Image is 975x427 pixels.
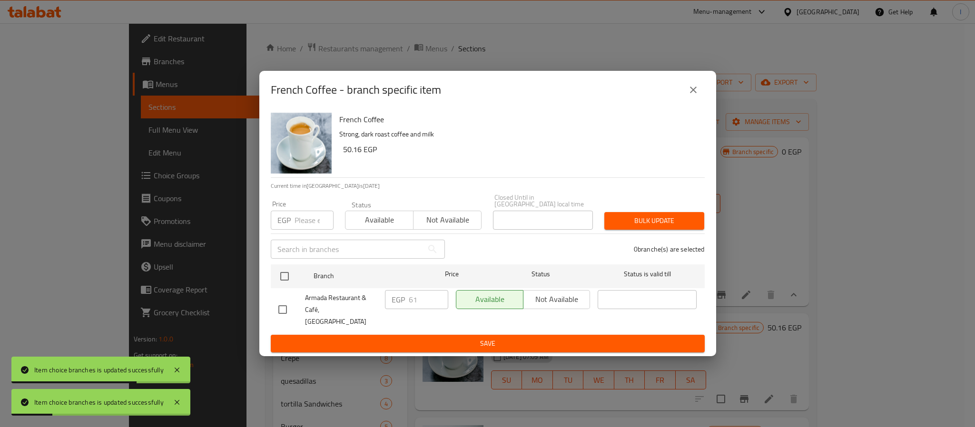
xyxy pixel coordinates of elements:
p: Current time in [GEOGRAPHIC_DATA] is [DATE] [271,182,705,190]
span: Branch [314,270,413,282]
span: Available [349,213,410,227]
span: Armada Restaurant & Café, [GEOGRAPHIC_DATA] [305,292,377,328]
button: close [682,78,705,101]
span: Price [420,268,483,280]
p: EGP [392,294,405,305]
span: Status [491,268,590,280]
input: Please enter price [409,290,448,309]
button: Not available [413,211,482,230]
h6: French Coffee [339,113,697,126]
img: French Coffee [271,113,332,174]
p: EGP [277,214,291,226]
span: Not available [417,213,478,227]
p: Strong, dark roast coffee and milk [339,128,697,140]
input: Search in branches [271,240,423,259]
button: Save [271,335,705,352]
span: Bulk update [612,215,697,227]
input: Please enter price [295,211,334,230]
div: Item choice branches is updated successfully [34,365,164,375]
span: Save [278,338,697,349]
h6: 50.16 EGP [343,143,697,156]
p: 0 branche(s) are selected [634,244,705,254]
h2: French Coffee - branch specific item [271,82,441,97]
div: Item choice branches is updated successfully [34,397,164,408]
button: Bulk update [604,212,704,230]
button: Available [345,211,414,230]
span: Status is valid till [598,268,697,280]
